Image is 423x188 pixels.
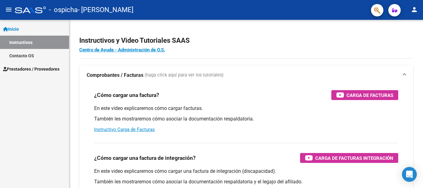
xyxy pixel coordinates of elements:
div: Open Intercom Messenger [402,167,417,182]
p: También les mostraremos cómo asociar la documentación respaldatoria y el legajo del afiliado. [94,178,398,185]
a: Instructivo Carga de Facturas [94,127,155,132]
strong: Comprobantes / Facturas [87,72,143,79]
p: En este video explicaremos cómo cargar una factura de integración (discapacidad). [94,168,398,175]
span: Prestadores / Proveedores [3,66,59,72]
button: Carga de Facturas [331,90,398,100]
p: En este video explicaremos cómo cargar facturas. [94,105,398,112]
a: Centro de Ayuda - Administración de O.S. [79,47,165,53]
mat-icon: menu [5,6,12,13]
h2: Instructivos y Video Tutoriales SAAS [79,35,413,46]
span: Carga de Facturas Integración [315,154,393,162]
button: Carga de Facturas Integración [300,153,398,163]
span: (haga click aquí para ver los tutoriales) [145,72,224,79]
h3: ¿Cómo cargar una factura? [94,91,159,99]
span: Carga de Facturas [347,91,393,99]
mat-icon: person [411,6,418,13]
span: - ospicha [49,3,78,17]
mat-expansion-panel-header: Comprobantes / Facturas (haga click aquí para ver los tutoriales) [79,65,413,85]
h3: ¿Cómo cargar una factura de integración? [94,154,196,162]
span: Inicio [3,26,19,33]
span: - [PERSON_NAME] [78,3,133,17]
p: También les mostraremos cómo asociar la documentación respaldatoria. [94,116,398,122]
